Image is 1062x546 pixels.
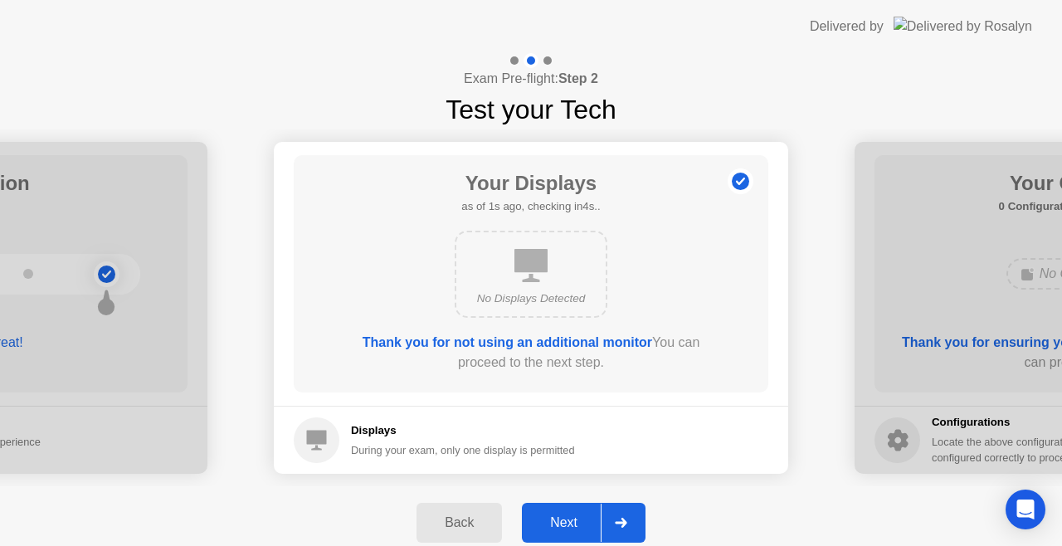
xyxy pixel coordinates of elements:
div: Next [527,515,601,530]
h4: Exam Pre-flight: [464,69,598,89]
b: Thank you for not using an additional monitor [363,335,652,349]
div: During your exam, only one display is permitted [351,442,575,458]
div: Open Intercom Messenger [1006,490,1045,529]
div: No Displays Detected [470,290,592,307]
div: Back [421,515,497,530]
button: Back [417,503,502,543]
img: Delivered by Rosalyn [894,17,1032,36]
button: Next [522,503,645,543]
h1: Test your Tech [446,90,616,129]
div: You can proceed to the next step. [341,333,721,373]
b: Step 2 [558,71,598,85]
h5: as of 1s ago, checking in4s.. [461,198,600,215]
h5: Displays [351,422,575,439]
h1: Your Displays [461,168,600,198]
div: Delivered by [810,17,884,37]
